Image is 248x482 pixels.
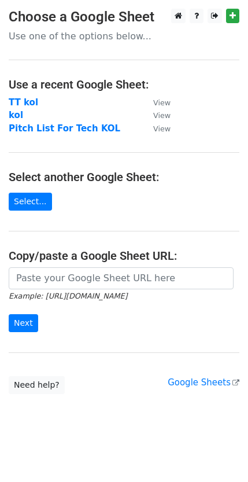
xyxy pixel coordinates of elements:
h4: Copy/paste a Google Sheet URL: [9,249,239,263]
h4: Use a recent Google Sheet: [9,78,239,91]
a: Select... [9,193,52,211]
input: Next [9,314,38,332]
input: Paste your Google Sheet URL here [9,267,234,289]
a: View [142,97,171,108]
small: View [153,124,171,133]
h3: Choose a Google Sheet [9,9,239,25]
a: View [142,110,171,120]
p: Use one of the options below... [9,30,239,42]
small: View [153,98,171,107]
a: Google Sheets [168,377,239,388]
small: Example: [URL][DOMAIN_NAME] [9,292,127,300]
a: Need help? [9,376,65,394]
small: View [153,111,171,120]
a: TT kol [9,97,38,108]
a: kol [9,110,23,120]
a: View [142,123,171,134]
h4: Select another Google Sheet: [9,170,239,184]
a: Pitch List For Tech KOL [9,123,120,134]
